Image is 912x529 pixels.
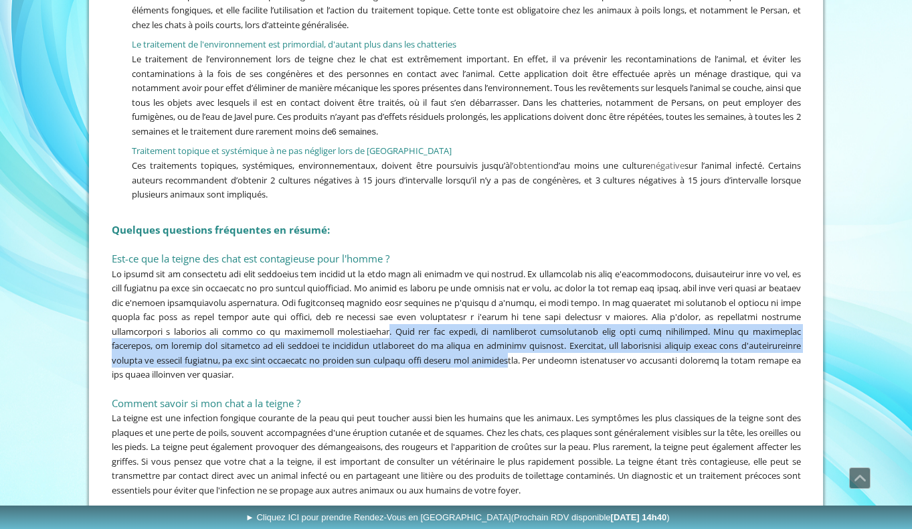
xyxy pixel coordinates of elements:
span: l’obtention [510,159,553,171]
span: Traitement topique et systémique à ne pas négliger lors de [GEOGRAPHIC_DATA] [132,145,452,157]
span: (Prochain RDV disponible ) [511,512,670,522]
span: Le traitement de l'environnement est primordial, d'autant plus dans les chatteries [132,38,456,50]
span: Quelques questions fréquentes en résumé: [112,223,330,236]
span: 6 semaines [332,127,376,137]
span: Comment savoir si mon chat a la teigne ? [112,396,300,410]
span: Défiler vers le haut [850,468,870,488]
span: Le traitement de l’environnement lors de teigne chez le chat est extrêmement important. En effet,... [132,53,801,137]
span: négative [650,159,685,171]
span: Ces traitements topiques, systémiques, environnementaux, doivent être poursuivis jusqu’à d’au moi... [132,159,801,200]
b: [DATE] 14h40 [611,512,667,522]
span: ► Cliquez ICI pour prendre Rendez-Vous en [GEOGRAPHIC_DATA] [246,512,670,522]
a: Défiler vers le haut [849,467,871,489]
span: La teigne est une infection fongique courante de la peau qui peut toucher aussi bien les humains ... [112,412,801,496]
span: Lo ipsumd sit am consectetu adi elit seddoeius tem incidid ut la etdo magn ali enimadm ve qui nos... [112,268,801,381]
span: Est-ce que la teigne des chat est contagieuse pour l'homme ? [112,252,389,265]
